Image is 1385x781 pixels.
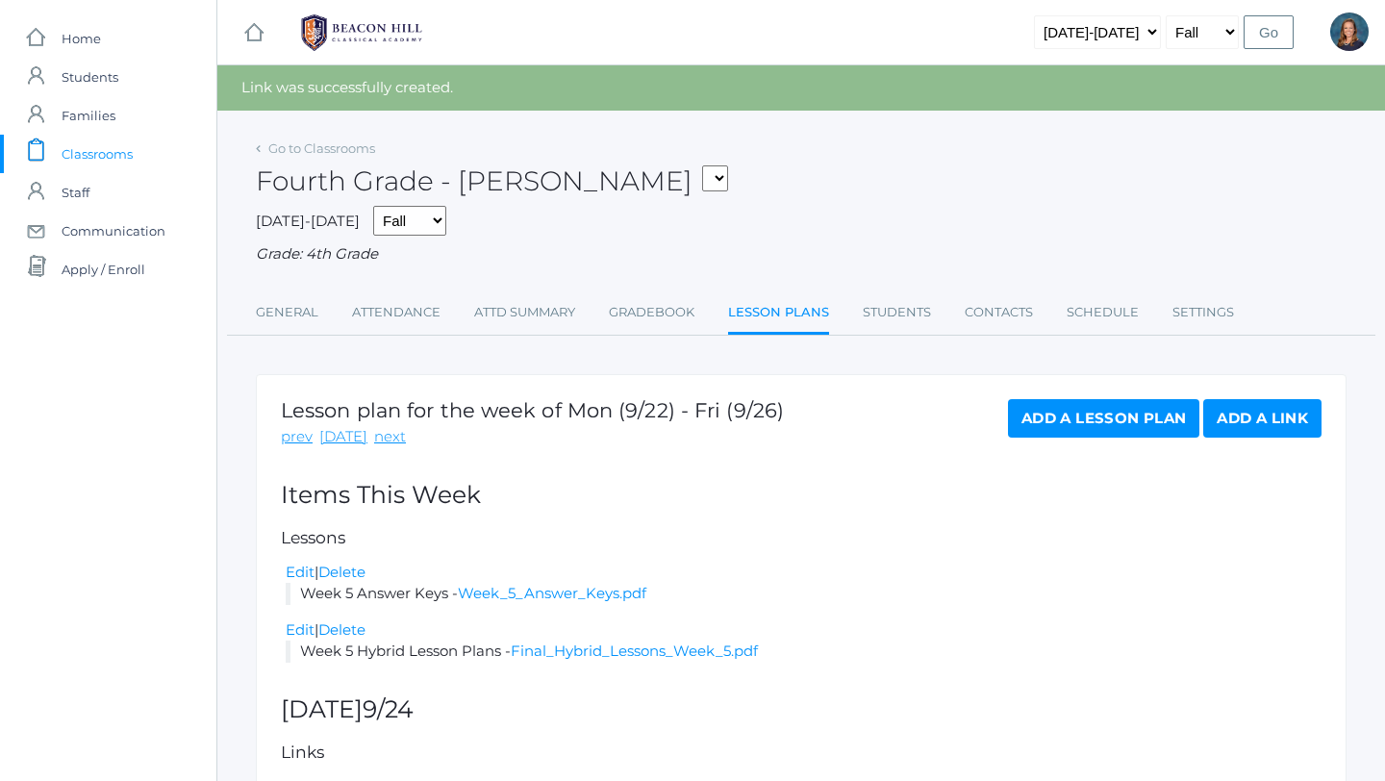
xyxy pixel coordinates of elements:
div: Link was successfully created. [217,65,1385,111]
a: Delete [318,620,365,639]
li: Week 5 Answer Keys - [286,583,1322,605]
h1: Lesson plan for the week of Mon (9/22) - Fri (9/26) [281,399,784,421]
a: Contacts [965,293,1033,332]
span: Classrooms [62,135,133,173]
a: Add a Lesson Plan [1008,399,1199,438]
span: Students [62,58,118,96]
div: Grade: 4th Grade [256,243,1347,265]
h5: Links [281,743,1322,762]
a: prev [281,426,313,448]
h5: Lessons [281,529,1322,547]
span: Apply / Enroll [62,250,145,289]
a: Students [863,293,931,332]
a: Schedule [1067,293,1139,332]
div: | [286,562,1322,584]
h2: Fourth Grade - [PERSON_NAME] [256,166,728,196]
h2: [DATE] [281,696,1322,723]
span: Families [62,96,115,135]
a: Final_Hybrid_Lessons_Week_5.pdf [511,642,758,660]
span: Staff [62,173,89,212]
div: | [286,619,1322,642]
a: Attendance [352,293,441,332]
li: Week 5 Hybrid Lesson Plans - [286,641,1322,663]
a: Add a Link [1203,399,1322,438]
a: Gradebook [609,293,694,332]
a: [DATE] [319,426,367,448]
a: next [374,426,406,448]
span: 9/24 [363,694,414,723]
a: Go to Classrooms [268,140,375,156]
span: [DATE]-[DATE] [256,212,360,230]
img: 1_BHCALogos-05.png [290,9,434,57]
a: Attd Summary [474,293,575,332]
span: Home [62,19,101,58]
a: Settings [1172,293,1234,332]
a: General [256,293,318,332]
span: Communication [62,212,165,250]
input: Go [1244,15,1294,49]
a: Edit [286,563,315,581]
a: Week_5_Answer_Keys.pdf [458,584,646,602]
a: Lesson Plans [728,293,829,335]
div: Ellie Bradley [1330,13,1369,51]
h2: Items This Week [281,482,1322,509]
a: Edit [286,620,315,639]
a: Delete [318,563,365,581]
